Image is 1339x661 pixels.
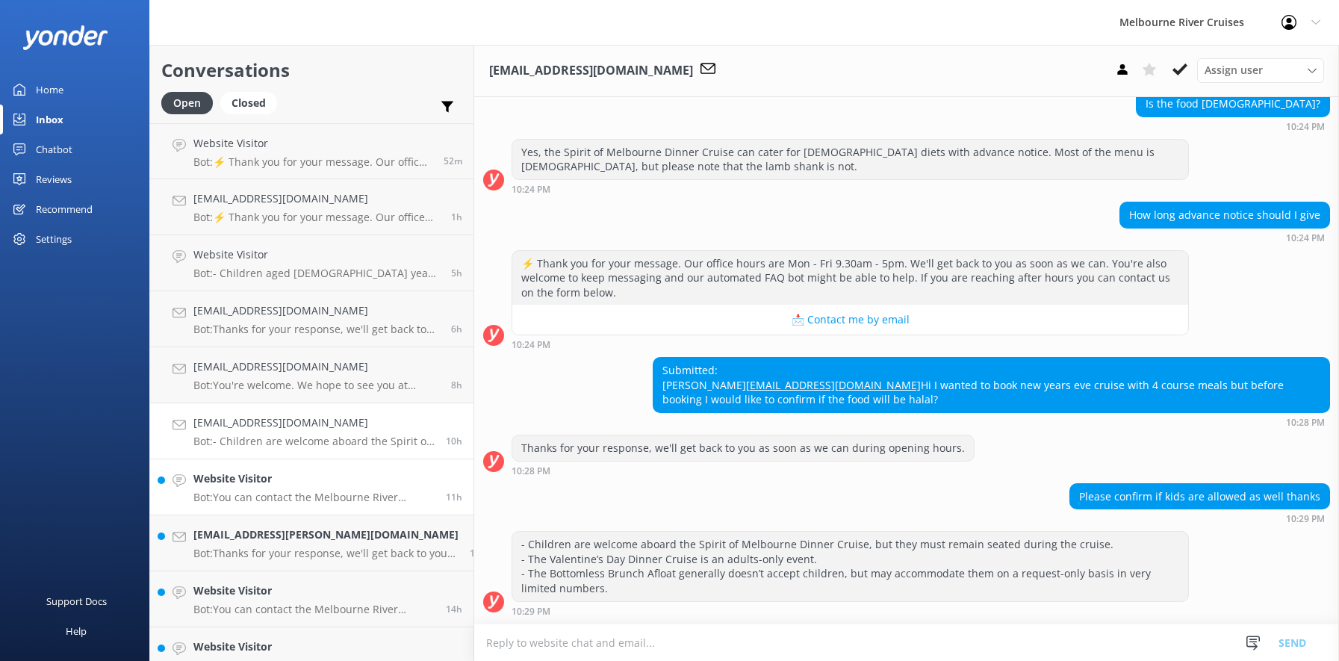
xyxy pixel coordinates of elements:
[653,417,1330,427] div: Oct 07 2025 10:28pm (UTC +11:00) Australia/Sydney
[220,94,285,111] a: Closed
[36,75,63,105] div: Home
[220,92,277,114] div: Closed
[46,586,107,616] div: Support Docs
[1286,515,1325,524] strong: 10:29 PM
[22,25,108,50] img: yonder-white-logo.png
[193,267,440,280] p: Bot: - Children aged [DEMOGRAPHIC_DATA] years qualify for child fares, and kids under 2 can trave...
[512,465,975,476] div: Oct 07 2025 10:28pm (UTC +11:00) Australia/Sydney
[150,291,473,347] a: [EMAIL_ADDRESS][DOMAIN_NAME]Bot:Thanks for your response, we'll get back to you as soon as we can...
[193,603,435,616] p: Bot: You can contact the Melbourne River Cruises team by emailing [EMAIL_ADDRESS][DOMAIN_NAME]. V...
[451,267,462,279] span: Oct 08 2025 03:45am (UTC +11:00) Australia/Sydney
[512,305,1188,335] button: 📩 Contact me by email
[150,347,473,403] a: [EMAIL_ADDRESS][DOMAIN_NAME]Bot:You're welcome. We hope to see you at Melbourne River Cruises soo...
[193,583,435,599] h4: Website Visitor
[193,246,440,263] h4: Website Visitor
[1197,58,1324,82] div: Assign User
[1137,91,1329,117] div: Is the food [DEMOGRAPHIC_DATA]?
[161,94,220,111] a: Open
[193,547,459,560] p: Bot: Thanks for your response, we'll get back to you as soon as we can during opening hours.
[36,134,72,164] div: Chatbot
[193,323,440,336] p: Bot: Thanks for your response, we'll get back to you as soon as we can during opening hours.
[66,616,87,646] div: Help
[150,515,473,571] a: [EMAIL_ADDRESS][PERSON_NAME][DOMAIN_NAME]Bot:Thanks for your response, we'll get back to you as s...
[193,435,435,448] p: Bot: - Children are welcome aboard the Spirit of Melbourne Dinner Cruise, but they must remain se...
[512,607,550,616] strong: 10:29 PM
[161,92,213,114] div: Open
[512,339,1189,350] div: Oct 07 2025 10:24pm (UTC +11:00) Australia/Sydney
[746,378,921,392] a: [EMAIL_ADDRESS][DOMAIN_NAME]
[446,435,462,447] span: Oct 07 2025 10:29pm (UTC +11:00) Australia/Sydney
[193,491,435,504] p: Bot: You can contact the Melbourne River Cruises team by emailing [EMAIL_ADDRESS][DOMAIN_NAME]. F...
[512,140,1188,179] div: Yes, the Spirit of Melbourne Dinner Cruise can cater for [DEMOGRAPHIC_DATA] diets with advance no...
[150,123,473,179] a: Website VisitorBot:⚡ Thank you for your message. Our office hours are Mon - Fri 9.30am - 5pm. We'...
[193,302,440,319] h4: [EMAIL_ADDRESS][DOMAIN_NAME]
[512,251,1188,305] div: ⚡ Thank you for your message. Our office hours are Mon - Fri 9.30am - 5pm. We'll get back to you ...
[1205,62,1263,78] span: Assign user
[161,56,462,84] h2: Conversations
[444,155,462,167] span: Oct 08 2025 08:22am (UTC +11:00) Australia/Sydney
[193,527,459,543] h4: [EMAIL_ADDRESS][PERSON_NAME][DOMAIN_NAME]
[512,435,974,461] div: Thanks for your response, we'll get back to you as soon as we can during opening hours.
[446,603,462,615] span: Oct 07 2025 06:45pm (UTC +11:00) Australia/Sydney
[451,323,462,335] span: Oct 08 2025 02:22am (UTC +11:00) Australia/Sydney
[150,571,473,627] a: Website VisitorBot:You can contact the Melbourne River Cruises team by emailing [EMAIL_ADDRESS][D...
[512,467,550,476] strong: 10:28 PM
[193,359,440,375] h4: [EMAIL_ADDRESS][DOMAIN_NAME]
[150,179,473,235] a: [EMAIL_ADDRESS][DOMAIN_NAME]Bot:⚡ Thank you for your message. Our office hours are Mon - Fri 9.30...
[451,379,462,391] span: Oct 08 2025 12:49am (UTC +11:00) Australia/Sydney
[1286,234,1325,243] strong: 10:24 PM
[1136,121,1330,131] div: Oct 07 2025 10:24pm (UTC +11:00) Australia/Sydney
[512,606,1189,616] div: Oct 07 2025 10:29pm (UTC +11:00) Australia/Sydney
[1070,484,1329,509] div: Please confirm if kids are allowed as well thanks
[1120,202,1329,228] div: How long advance notice should I give
[36,164,72,194] div: Reviews
[1286,418,1325,427] strong: 10:28 PM
[1119,232,1330,243] div: Oct 07 2025 10:24pm (UTC +11:00) Australia/Sydney
[470,547,486,559] span: Oct 07 2025 09:50pm (UTC +11:00) Australia/Sydney
[36,194,93,224] div: Recommend
[193,190,440,207] h4: [EMAIL_ADDRESS][DOMAIN_NAME]
[193,155,432,169] p: Bot: ⚡ Thank you for your message. Our office hours are Mon - Fri 9.30am - 5pm. We'll get back to...
[193,471,435,487] h4: Website Visitor
[36,224,72,254] div: Settings
[512,532,1188,601] div: - Children are welcome aboard the Spirit of Melbourne Dinner Cruise, but they must remain seated ...
[193,639,435,655] h4: Website Visitor
[512,341,550,350] strong: 10:24 PM
[36,105,63,134] div: Inbox
[451,211,462,223] span: Oct 08 2025 08:02am (UTC +11:00) Australia/Sydney
[193,415,435,431] h4: [EMAIL_ADDRESS][DOMAIN_NAME]
[150,403,473,459] a: [EMAIL_ADDRESS][DOMAIN_NAME]Bot:- Children are welcome aboard the Spirit of Melbourne Dinner Crui...
[193,135,432,152] h4: Website Visitor
[446,491,462,503] span: Oct 07 2025 10:09pm (UTC +11:00) Australia/Sydney
[1286,122,1325,131] strong: 10:24 PM
[512,184,1189,194] div: Oct 07 2025 10:24pm (UTC +11:00) Australia/Sydney
[193,211,440,224] p: Bot: ⚡ Thank you for your message. Our office hours are Mon - Fri 9.30am - 5pm. We'll get back to...
[1069,513,1330,524] div: Oct 07 2025 10:29pm (UTC +11:00) Australia/Sydney
[653,358,1329,412] div: Submitted: [PERSON_NAME] Hi I wanted to book new years eve cruise with 4 course meals but before ...
[193,379,440,392] p: Bot: You're welcome. We hope to see you at Melbourne River Cruises soon!
[150,235,473,291] a: Website VisitorBot:- Children aged [DEMOGRAPHIC_DATA] years qualify for child fares, and kids und...
[489,61,693,81] h3: [EMAIL_ADDRESS][DOMAIN_NAME]
[512,185,550,194] strong: 10:24 PM
[150,459,473,515] a: Website VisitorBot:You can contact the Melbourne River Cruises team by emailing [EMAIL_ADDRESS][D...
